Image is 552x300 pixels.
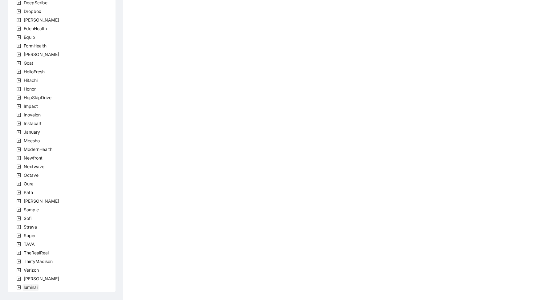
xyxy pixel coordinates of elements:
[22,241,36,248] span: TAVA
[22,85,37,93] span: Honor
[24,276,59,281] span: [PERSON_NAME]
[17,277,21,281] span: plus-square
[24,250,49,255] span: TheRealReal
[17,285,21,290] span: plus-square
[17,173,21,177] span: plus-square
[17,70,21,74] span: plus-square
[17,26,21,31] span: plus-square
[17,95,21,100] span: plus-square
[24,190,33,195] span: Path
[24,112,41,117] span: Inovalon
[24,26,47,31] span: EdenHealth
[22,232,37,239] span: Super
[24,198,59,204] span: [PERSON_NAME]
[17,199,21,203] span: plus-square
[22,284,39,291] span: luminai
[22,77,39,84] span: Hitachi
[24,181,34,186] span: Oura
[24,172,39,178] span: Octave
[17,52,21,57] span: plus-square
[22,103,39,110] span: Impact
[24,34,35,40] span: Equip
[24,129,40,135] span: January
[17,9,21,14] span: plus-square
[17,182,21,186] span: plus-square
[22,266,40,274] span: Verizon
[17,130,21,134] span: plus-square
[17,164,21,169] span: plus-square
[22,258,54,265] span: ThirtyMadison
[22,34,36,41] span: Equip
[17,104,21,108] span: plus-square
[17,242,21,246] span: plus-square
[17,87,21,91] span: plus-square
[24,285,38,290] span: luminai
[22,180,35,188] span: Oura
[22,25,48,32] span: EdenHealth
[17,44,21,48] span: plus-square
[24,60,33,66] span: Goat
[17,208,21,212] span: plus-square
[24,241,35,247] span: TAVA
[17,268,21,272] span: plus-square
[17,147,21,152] span: plus-square
[22,154,44,162] span: Newfront
[24,216,31,221] span: Sofi
[22,42,48,50] span: FormHealth
[22,197,60,205] span: Rothman
[24,69,45,74] span: HelloFresh
[22,120,43,127] span: Instacart
[22,146,54,153] span: ModernHealth
[24,121,42,126] span: Instacart
[17,139,21,143] span: plus-square
[17,225,21,229] span: plus-square
[24,233,36,238] span: Super
[24,86,36,91] span: Honor
[22,8,43,15] span: Dropbox
[24,138,40,143] span: Meesho
[24,52,59,57] span: [PERSON_NAME]
[24,259,53,264] span: ThirtyMadison
[22,59,34,67] span: Goat
[24,43,47,48] span: FormHealth
[17,259,21,264] span: plus-square
[17,1,21,5] span: plus-square
[22,206,40,213] span: Sample
[17,35,21,39] span: plus-square
[22,215,33,222] span: Sofi
[22,51,60,58] span: Garner
[22,223,38,231] span: Strava
[24,147,52,152] span: ModernHealth
[24,207,39,212] span: Sample
[22,163,46,170] span: Nextwave
[24,9,41,14] span: Dropbox
[17,121,21,126] span: plus-square
[24,95,51,100] span: HopSkipDrive
[17,113,21,117] span: plus-square
[22,189,34,196] span: Path
[22,111,42,119] span: Inovalon
[22,172,40,179] span: Octave
[24,78,38,83] span: Hitachi
[17,61,21,65] span: plus-square
[17,156,21,160] span: plus-square
[24,103,38,109] span: Impact
[22,137,41,144] span: Meesho
[17,233,21,238] span: plus-square
[22,68,46,75] span: HelloFresh
[24,224,37,229] span: Strava
[17,18,21,22] span: plus-square
[22,94,53,101] span: HopSkipDrive
[22,16,60,24] span: Earnest
[22,275,60,282] span: Virta
[22,128,41,136] span: January
[24,267,39,273] span: Verizon
[24,155,43,160] span: Newfront
[17,216,21,221] span: plus-square
[17,251,21,255] span: plus-square
[24,164,44,169] span: Nextwave
[17,190,21,195] span: plus-square
[24,17,59,22] span: [PERSON_NAME]
[17,78,21,83] span: plus-square
[22,249,50,257] span: TheRealReal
